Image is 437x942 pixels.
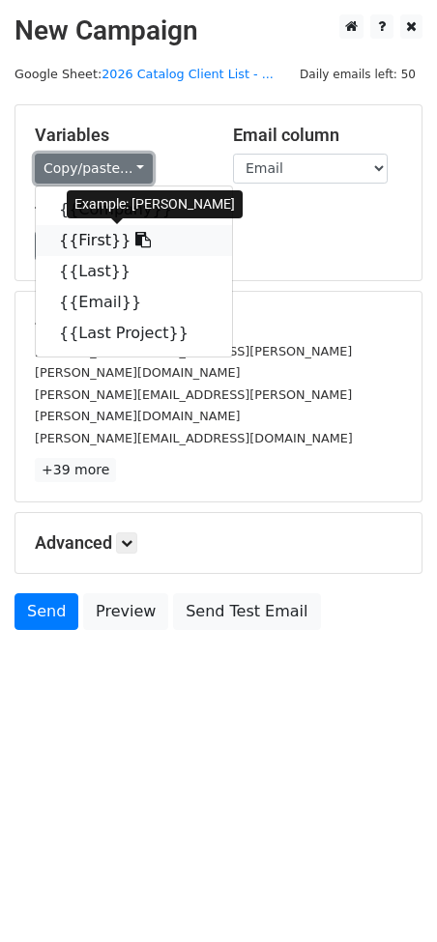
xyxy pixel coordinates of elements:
h2: New Campaign [15,14,422,47]
a: 2026 Catalog Client List - ... [102,67,274,81]
a: {{Last Project}} [36,318,232,349]
span: Daily emails left: 50 [293,64,422,85]
div: Example: [PERSON_NAME] [67,190,243,218]
a: Send Test Email [173,593,320,630]
h5: Email column [233,125,402,146]
iframe: Chat Widget [340,849,437,942]
a: Preview [83,593,168,630]
a: Copy/paste... [35,154,153,184]
small: [PERSON_NAME][EMAIL_ADDRESS][DOMAIN_NAME] [35,431,353,445]
h5: Advanced [35,532,402,554]
a: {{Last}} [36,256,232,287]
a: {{First}} [36,225,232,256]
a: Daily emails left: 50 [293,67,422,81]
a: {{Email}} [36,287,232,318]
h5: Variables [35,125,204,146]
a: Send [15,593,78,630]
small: Google Sheet: [15,67,274,81]
small: [PERSON_NAME][EMAIL_ADDRESS][PERSON_NAME][PERSON_NAME][DOMAIN_NAME] [35,387,352,424]
a: +39 more [35,458,116,482]
a: {{Company}} [36,194,232,225]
